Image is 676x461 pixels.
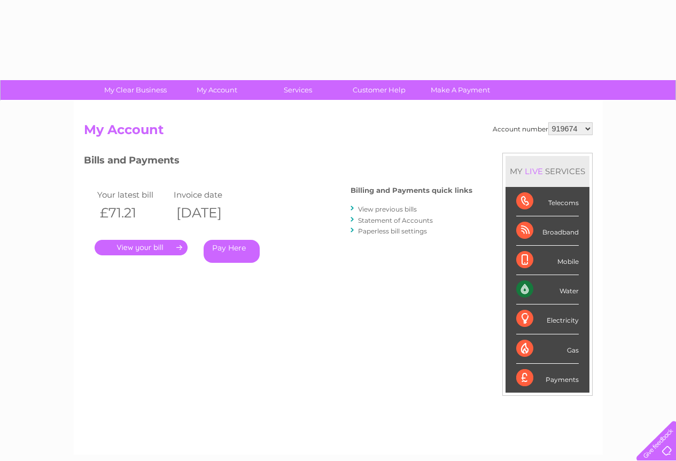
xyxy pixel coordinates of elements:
th: £71.21 [95,202,172,224]
div: Mobile [516,246,579,275]
h3: Bills and Payments [84,153,472,171]
a: Statement of Accounts [358,216,433,224]
div: Account number [493,122,593,135]
div: LIVE [523,166,545,176]
div: Gas [516,334,579,364]
th: [DATE] [171,202,248,224]
a: Pay Here [204,240,260,263]
h4: Billing and Payments quick links [351,186,472,194]
a: Paperless bill settings [358,227,427,235]
a: . [95,240,188,255]
td: Your latest bill [95,187,172,202]
a: Services [254,80,342,100]
div: MY SERVICES [506,156,589,186]
td: Invoice date [171,187,248,202]
div: Water [516,275,579,304]
a: My Account [173,80,261,100]
a: Make A Payment [416,80,504,100]
a: View previous bills [358,205,417,213]
h2: My Account [84,122,593,143]
a: My Clear Business [91,80,180,100]
div: Electricity [516,304,579,334]
div: Broadband [516,216,579,246]
div: Payments [516,364,579,393]
div: Telecoms [516,187,579,216]
a: Customer Help [335,80,423,100]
